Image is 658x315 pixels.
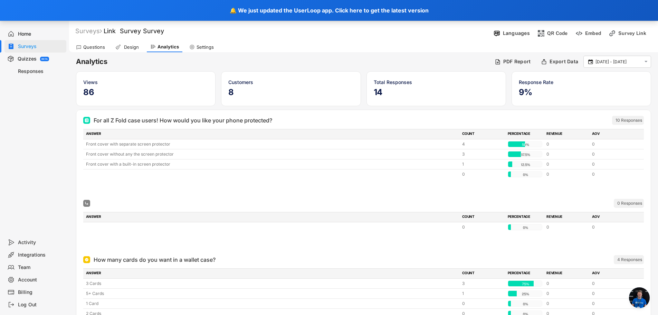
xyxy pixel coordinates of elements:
div: Front cover with a built-in screen protector [86,161,458,167]
img: Multi Select [85,118,89,122]
div: Languages [503,30,530,36]
div: REVENUE [546,270,588,277]
div: 1 [462,161,504,167]
div: Surveys [75,27,102,35]
div: 0 [592,300,633,307]
div: ANSWER [86,214,458,220]
h6: Analytics [76,57,489,66]
div: Front cover without any the screen protector [86,151,458,157]
div: 0 [592,280,633,287]
img: Multi Select [85,201,89,205]
div: Settings [197,44,214,50]
div: 12.5% [509,161,541,168]
div: 4 Responses [617,257,642,262]
div: QR Code [547,30,568,36]
div: 0 [592,290,633,297]
div: 0% [509,301,541,307]
div: For all Z Fold case users! How would you like your phone protected? [94,116,272,124]
div: 75% [509,281,541,287]
div: Export Data [550,58,578,65]
div: 0% [509,172,541,178]
div: 3 Cards [86,280,458,287]
div: 5+ Cards [86,290,458,297]
div: ANSWER [86,270,458,277]
div: Survey Link [618,30,653,36]
div: Billing [18,289,64,296]
div: 25% [509,291,541,297]
div: Open chat [629,287,650,308]
div: REVENUE [546,131,588,137]
div: 50% [509,141,541,148]
div: Quizzes [18,56,37,62]
div: 1 Card [86,300,458,307]
div: AOV [592,214,633,220]
h5: 14 [374,87,499,98]
div: Responses [18,68,64,75]
input: Select Date Range [595,58,641,65]
div: 0 [546,151,588,157]
div: Total Responses [374,78,499,86]
div: How many cards do you want in a wallet case? [94,256,216,264]
img: LinkMinor.svg [609,30,616,37]
button:  [643,59,649,65]
div: Team [18,264,64,271]
text:  [645,59,648,65]
div: PERCENTAGE [508,131,542,137]
div: 0 [546,290,588,297]
div: 0 [592,171,633,177]
div: 0 [592,224,633,230]
div: PDF Report [503,58,531,65]
div: Analytics [158,44,179,50]
div: AOV [592,131,633,137]
div: Home [18,31,64,37]
div: 0 [546,141,588,147]
div: 1 [462,290,504,297]
div: COUNT [462,214,504,220]
div: 10 Responses [616,118,642,123]
font: Link Survey Survey [104,27,164,35]
div: 0 [592,161,633,167]
div: COUNT [462,270,504,277]
div: Activity [18,239,64,246]
div: 0 [546,161,588,167]
div: 0% [509,224,541,231]
div: 0 [546,224,588,230]
div: PERCENTAGE [508,270,542,277]
div: AOV [592,270,633,277]
text:  [588,58,593,65]
div: Views [83,78,208,86]
h5: 9% [519,87,644,98]
img: ShopcodesMajor.svg [537,30,545,37]
div: Integrations [18,252,64,258]
h5: 86 [83,87,208,98]
div: 3 [462,151,504,157]
div: COUNT [462,131,504,137]
div: 37.5% [509,151,541,158]
div: 0 [546,280,588,287]
div: 0 [546,171,588,177]
div: ANSWER [86,131,458,137]
div: 0 [462,171,504,177]
div: Embed [585,30,601,36]
div: REVENUE [546,214,588,220]
div: Customers [228,78,353,86]
div: Log Out [18,302,64,308]
div: Surveys [18,43,64,50]
div: 0 [592,151,633,157]
div: 4 [462,141,504,147]
img: Language%20Icon.svg [493,30,500,37]
h5: 8 [228,87,353,98]
div: 0 [462,224,504,230]
div: 0 [462,300,504,307]
div: Front cover with separate screen protector [86,141,458,147]
div: Questions [83,44,105,50]
button:  [587,59,594,65]
img: Single Select [85,258,89,262]
div: 0 [592,141,633,147]
div: 0 Responses [617,201,642,206]
img: EmbedMinor.svg [575,30,583,37]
